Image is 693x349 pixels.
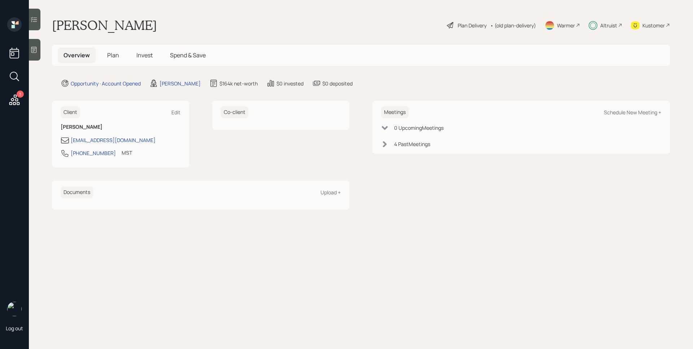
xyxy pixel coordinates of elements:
[394,140,430,148] div: 4 Past Meeting s
[61,186,93,198] h6: Documents
[322,80,353,87] div: $0 deposited
[61,106,80,118] h6: Client
[71,136,156,144] div: [EMAIL_ADDRESS][DOMAIN_NAME]
[6,325,23,332] div: Log out
[136,51,153,59] span: Invest
[600,22,617,29] div: Altruist
[381,106,409,118] h6: Meetings
[219,80,258,87] div: $164k net-worth
[490,22,536,29] div: • (old plan-delivery)
[171,109,180,116] div: Edit
[122,149,132,156] div: MST
[642,22,665,29] div: Kustomer
[64,51,90,59] span: Overview
[17,90,24,98] div: 3
[52,17,157,33] h1: [PERSON_NAME]
[71,149,116,157] div: [PHONE_NUMBER]
[170,51,206,59] span: Spend & Save
[458,22,487,29] div: Plan Delivery
[71,80,141,87] div: Opportunity · Account Opened
[321,189,341,196] div: Upload +
[557,22,575,29] div: Warmer
[394,124,444,132] div: 0 Upcoming Meeting s
[107,51,119,59] span: Plan
[160,80,201,87] div: [PERSON_NAME]
[604,109,661,116] div: Schedule New Meeting +
[61,124,180,130] h6: [PERSON_NAME]
[221,106,248,118] h6: Co-client
[276,80,304,87] div: $0 invested
[7,302,22,316] img: james-distasi-headshot.png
